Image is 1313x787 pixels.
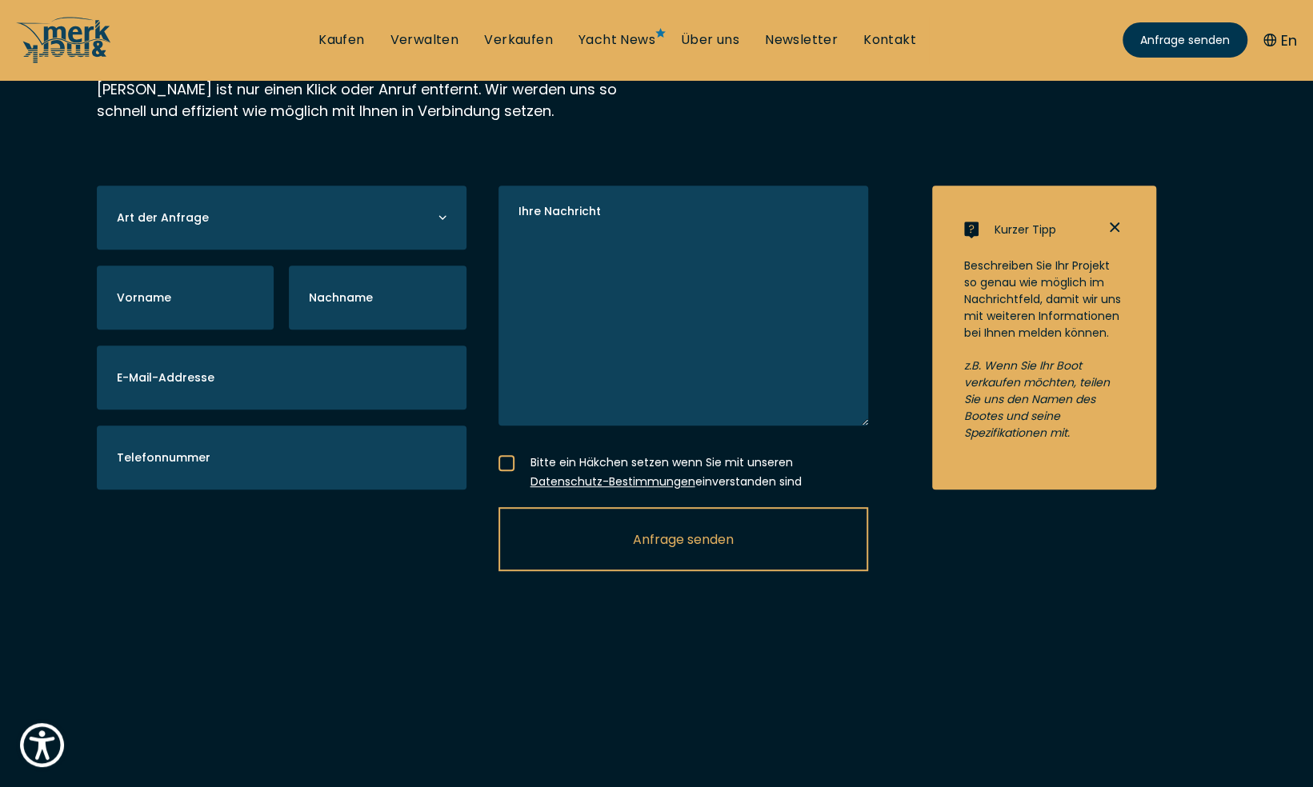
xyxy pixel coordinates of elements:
a: Verkaufen [484,31,553,49]
em: z.B. Wenn Sie Ihr Boot verkaufen möchten, teilen Sie uns den Namen des Bootes und seine Spezifika... [964,358,1110,441]
a: Kaufen [318,31,364,49]
a: Yacht News [578,31,655,49]
p: Beschreiben Sie Ihr Projekt so genau wie möglich im Nachrichtfeld, damit wir uns mit weiteren Inf... [964,258,1124,342]
a: Kontakt [863,31,916,49]
label: Vorname [117,290,171,306]
a: Über uns [681,31,739,49]
label: Ihre Nachricht [518,203,601,220]
button: Show Accessibility Preferences [16,719,68,771]
label: E-Mail-Addresse [117,370,214,386]
span: Anfrage senden [633,529,734,549]
button: En [1263,30,1297,51]
a: Verwalten [390,31,459,49]
span: Anfrage senden [1140,32,1230,49]
a: Datenschutz-Bestimmungen [530,473,695,489]
span: Bitte ein Häkchen setzen wenn Sie mit unseren einverstanden sind [530,447,868,491]
button: Anfrage senden [498,507,868,571]
label: Telefonnummer [117,449,210,466]
label: Art der Anfrage [117,210,209,226]
label: Nachname [309,290,373,306]
span: Kurzer Tipp [995,222,1056,238]
a: Anfrage senden [1123,22,1247,58]
a: Newsletter [765,31,838,49]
